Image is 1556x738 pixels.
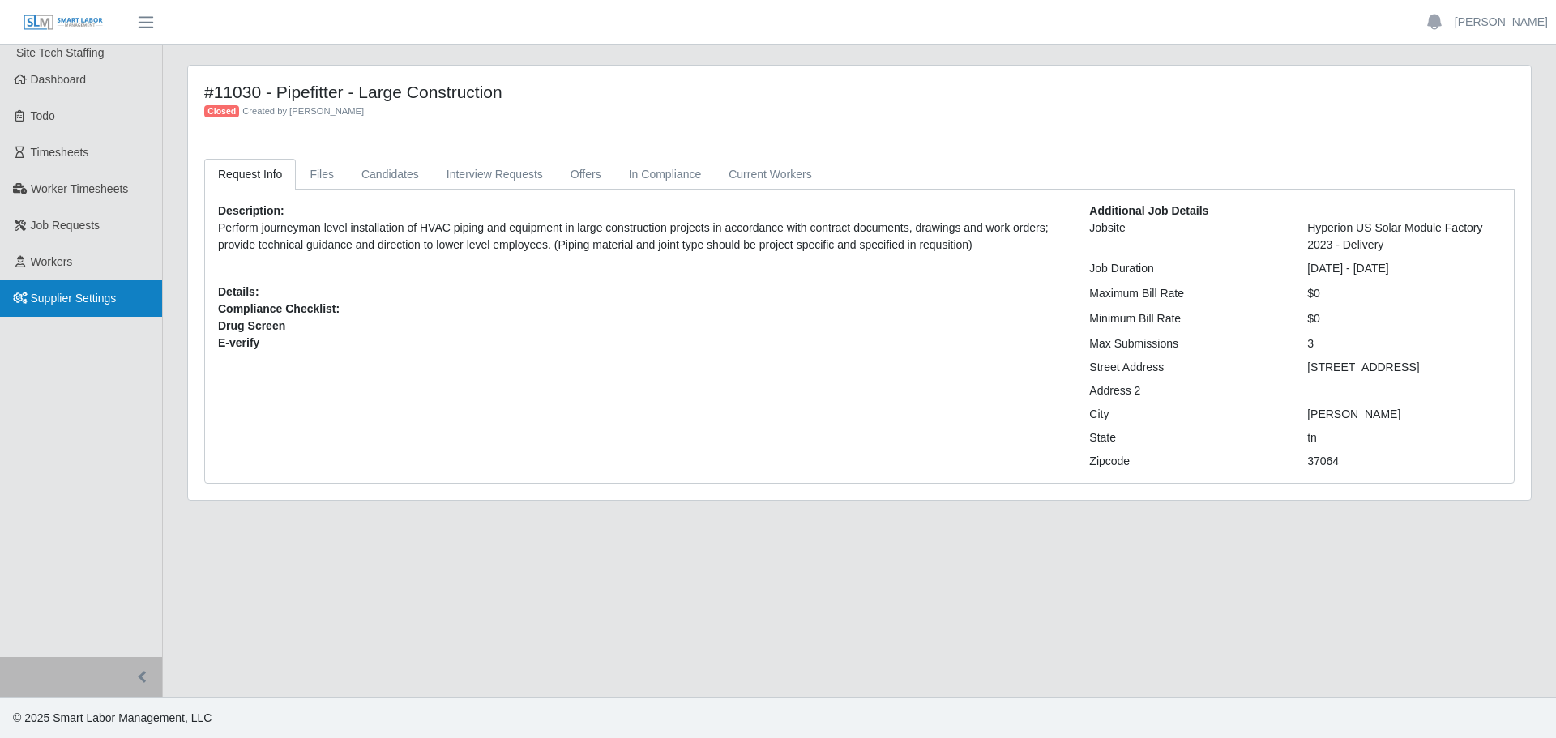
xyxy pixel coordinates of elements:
div: Zipcode [1077,453,1295,470]
span: © 2025 Smart Labor Management, LLC [13,711,212,724]
div: tn [1295,429,1513,446]
div: $0 [1295,285,1513,302]
a: Current Workers [715,159,825,190]
span: Timesheets [31,146,89,159]
a: Files [296,159,348,190]
div: State [1077,429,1295,446]
a: [PERSON_NAME] [1455,14,1548,31]
div: Job Duration [1077,260,1295,277]
div: [STREET_ADDRESS] [1295,359,1513,376]
img: SLM Logo [23,14,104,32]
div: Hyperion US Solar Module Factory 2023 - Delivery [1295,220,1513,254]
div: Street Address [1077,359,1295,376]
span: Drug Screen [218,318,1065,335]
b: Description: [218,204,284,217]
span: E-verify [218,335,1065,352]
div: Maximum Bill Rate [1077,285,1295,302]
a: Candidates [348,159,433,190]
div: 3 [1295,335,1513,352]
a: In Compliance [615,159,716,190]
b: Details: [218,285,259,298]
a: Interview Requests [433,159,557,190]
span: Worker Timesheets [31,182,128,195]
a: Offers [557,159,615,190]
span: Todo [31,109,55,122]
div: Minimum Bill Rate [1077,310,1295,327]
span: Site Tech Staffing [16,46,104,59]
h4: #11030 - Pipefitter - Large Construction [204,82,1181,102]
p: Perform journeyman level installation of HVAC piping and equipment in large construction projects... [218,220,1065,254]
span: Closed [204,105,239,118]
div: 37064 [1295,453,1513,470]
a: Request Info [204,159,296,190]
div: [DATE] - [DATE] [1295,260,1513,277]
b: Additional Job Details [1089,204,1208,217]
span: Job Requests [31,219,100,232]
div: Max Submissions [1077,335,1295,352]
span: Created by [PERSON_NAME] [242,106,364,116]
span: Workers [31,255,73,268]
div: Jobsite [1077,220,1295,254]
div: $0 [1295,310,1513,327]
span: Dashboard [31,73,87,86]
div: [PERSON_NAME] [1295,406,1513,423]
span: Supplier Settings [31,292,117,305]
div: City [1077,406,1295,423]
div: Address 2 [1077,382,1295,399]
b: Compliance Checklist: [218,302,340,315]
